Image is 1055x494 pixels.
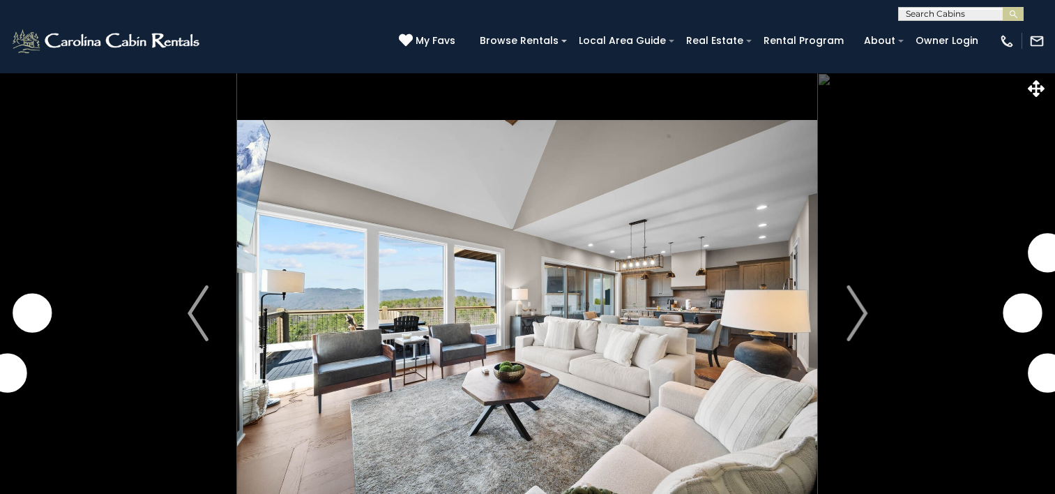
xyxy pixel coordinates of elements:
a: Rental Program [757,30,851,52]
a: Local Area Guide [572,30,673,52]
img: arrow [847,285,867,341]
a: Real Estate [679,30,750,52]
a: My Favs [399,33,459,49]
a: Owner Login [909,30,985,52]
img: White-1-2.png [10,27,204,55]
img: phone-regular-white.png [999,33,1015,49]
a: About [857,30,902,52]
img: arrow [188,285,208,341]
span: My Favs [416,33,455,48]
img: mail-regular-white.png [1029,33,1045,49]
a: Browse Rentals [473,30,566,52]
